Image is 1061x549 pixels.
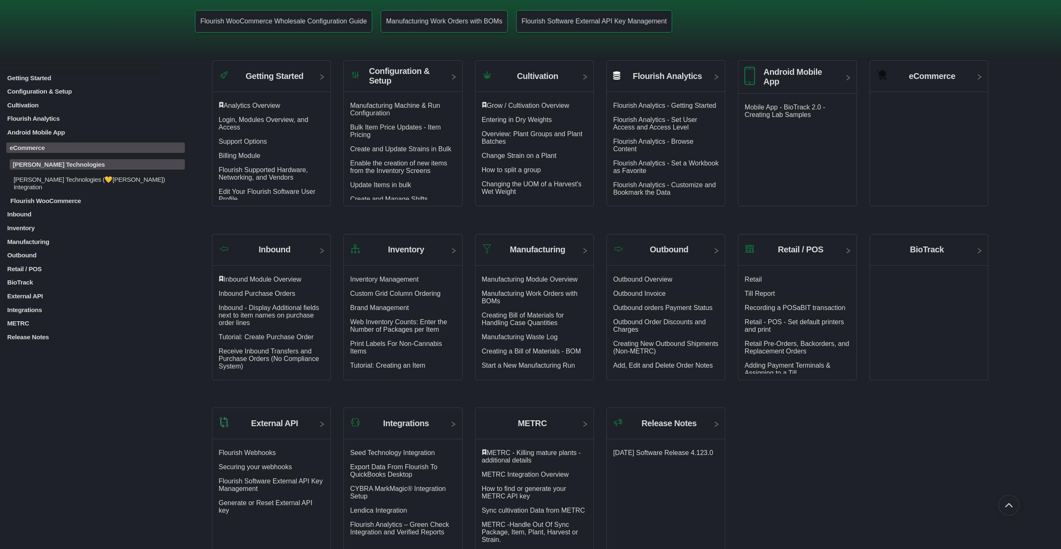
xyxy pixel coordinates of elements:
a: Category icon Release Notes [607,414,725,439]
a: Category icon Android Mobile App [738,67,856,94]
img: Category icon [219,245,229,252]
a: Billing Module article [219,152,261,159]
div: ​ [219,102,324,109]
a: Flourish Analytics – Green Check Integration and Verified Reports article [350,521,449,536]
a: Recording a POSaBIT transaction article [744,304,845,311]
a: Category icon Manufacturing [476,241,593,266]
img: Category icon [482,244,492,254]
h2: Inbound [258,245,290,254]
a: How to split a group article [482,166,541,173]
img: Category icon [744,244,755,254]
a: [PERSON_NAME] Technologies (💛[PERSON_NAME]) Integration [6,176,185,191]
a: METRC [6,320,185,327]
a: Category icon Getting Started [212,67,330,92]
a: Edit Your Flourish Software User Profile article [219,188,315,203]
h2: Manufacturing [510,245,565,254]
svg: Featured [482,449,487,455]
a: Manufacturing [6,238,185,245]
p: Flourish Software External API Key Management [522,18,667,25]
a: Flourish Supported Hardware, Networking, and Vendors article [219,166,308,181]
a: METRC Integration Overview article [482,471,569,478]
svg: Featured [219,276,224,282]
a: Overview: Plant Groups and Plant Batches article [482,130,583,145]
a: Category icon Integrations [344,414,462,439]
a: METRC [476,414,593,439]
a: Entering in Dry Weights article [482,116,552,123]
h2: Inventory [388,245,424,254]
a: Retail article [744,276,762,283]
h2: METRC [518,419,547,428]
a: Flourish Software External API Key Management article [219,478,323,492]
img: Category icon [350,417,360,427]
a: External API [6,292,185,300]
a: Mobile App - BioTrack 2.0 - Creating Lab Samples article [744,104,825,118]
a: Article: Flourish WooCommerce Wholesale Configuration Guide [195,10,372,33]
a: Manufacturing Waste Log article [482,333,558,341]
a: Inbound - Display Additional fields next to item names on purchase order lines article [219,304,319,326]
a: Till Report article [744,290,775,297]
img: Category icon [219,70,229,80]
a: Inbound [6,211,185,218]
a: Article: Flourish Software External API Key Management [516,10,672,33]
a: Retail Pre-Orders, Backorders, and Replacement Orders article [744,340,849,355]
p: Outbound [6,252,185,259]
p: [PERSON_NAME] Technologies (💛[PERSON_NAME]) Integration [13,176,184,191]
button: Go back to top of document [998,495,1019,516]
h2: Release Notes [642,419,697,428]
a: Brand Management article [350,304,409,311]
a: Support Options article [219,138,267,145]
a: Flourish Analytics - Set User Access and Access Level article [613,116,697,131]
a: Create and Update Strains in Bulk article [350,145,451,152]
a: Export Data From Flourish To QuickBooks Desktop article [350,463,437,478]
a: BioTrack [870,241,988,266]
p: Flourish WooCommerce Wholesale Configuration Guide [200,18,367,25]
a: How to find or generate your METRC API key article [482,485,566,500]
a: Lendica Integration article [350,507,407,514]
p: Android Mobile App [6,129,185,136]
h2: eCommerce [909,71,955,81]
img: Category icon [219,417,229,427]
img: Category icon [613,417,624,427]
p: Configuration & Setup [6,88,185,95]
a: Category icon External API [212,414,330,439]
div: ​ [219,276,324,283]
a: Category icon Inbound [212,241,330,266]
a: 2025.09.16 Software Release 4.123.0 article [613,449,713,456]
a: Category icon Inventory [344,241,462,266]
a: eCommerce [6,142,185,153]
p: [PERSON_NAME] Technologies [10,159,185,170]
a: Grow / Cultivation Overview article [487,102,569,109]
h2: Retail / POS [778,245,823,254]
a: Flourish Analytics - Customize and Bookmark the Data article [613,181,716,196]
a: Custom Grid Column Ordering article [350,290,440,297]
p: Flourish WooCommerce [10,197,185,204]
a: Receive Inbound Transfers and Purchase Orders (No Compliance System) article [219,348,319,370]
h2: Configuration & Setup [369,66,443,86]
img: Category icon [876,70,887,80]
a: Adding Payment Terminals & Assigning to a Till article [744,362,830,376]
a: Bulk Item Price Updates - Item Pricing article [350,124,441,138]
a: Manufacturing Module Overview article [482,276,578,283]
div: ​ [482,102,587,109]
a: Flourish Analytics - Getting Started article [613,102,716,109]
a: METRC -Handle Out Of Sync Package, Item, Plant, Harvest or Strain. article [482,521,578,543]
a: Category icon Cultivation [476,67,593,92]
a: Creating a Bill of Materials - BOM article [482,348,581,355]
p: Release Notes [6,333,185,341]
a: Start a New Manufacturing Run article [482,362,575,369]
a: Inbound Purchase Orders article [219,290,295,297]
a: Cultivation [6,102,185,109]
a: Flourish WooCommerce [6,197,185,204]
a: Flourish Analytics [607,67,725,92]
a: Category icon Outbound [607,241,725,266]
a: Enable the creation of new items from the Inventory Screens article [350,160,447,174]
a: Retail / POS [6,265,185,272]
a: BioTrack [6,279,185,286]
h2: Flourish Analytics [633,71,702,81]
div: ​ [482,449,587,464]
